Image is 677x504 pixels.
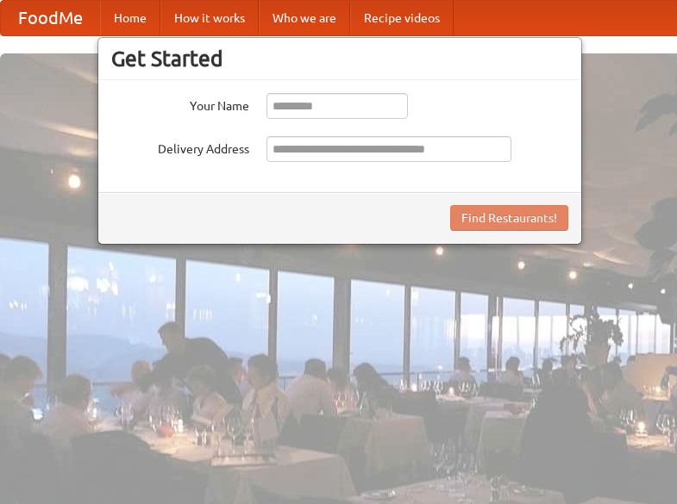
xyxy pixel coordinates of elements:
[111,136,249,158] label: Delivery Address
[1,1,100,35] a: FoodMe
[450,205,568,231] button: Find Restaurants!
[160,1,259,35] a: How it works
[100,1,160,35] a: Home
[259,1,350,35] a: Who we are
[350,1,454,35] a: Recipe videos
[111,46,568,72] h3: Get Started
[111,93,249,115] label: Your Name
